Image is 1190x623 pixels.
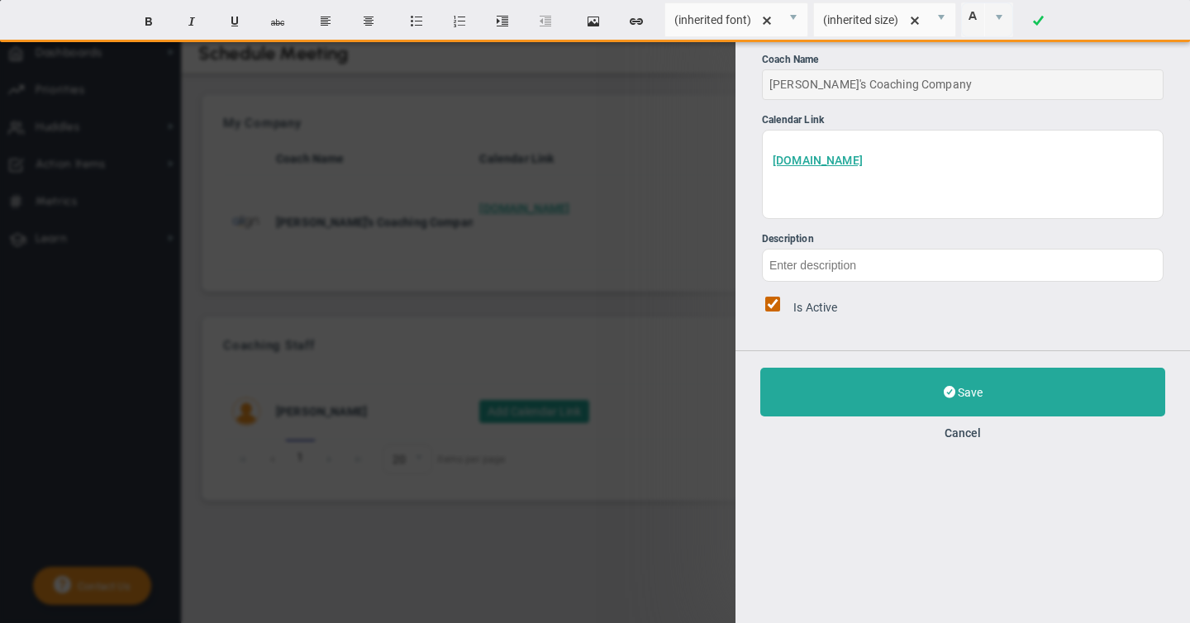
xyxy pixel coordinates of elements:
input: Font Name [665,3,779,36]
button: Save [760,368,1165,416]
input: Is Active [765,297,780,311]
div: Coach Name [762,52,1164,68]
button: Insert unordered list [397,6,436,37]
button: Italic [172,6,212,37]
span: select [779,3,807,36]
span: select [984,3,1012,36]
div: Description [762,231,1164,247]
button: Center text [349,6,388,37]
button: Strikethrough [258,6,297,37]
button: Align text left [306,6,345,37]
button: Insert hyperlink [616,6,656,37]
button: Bold [129,6,169,37]
a: [DOMAIN_NAME] [773,154,863,167]
input: Font Size [814,3,928,36]
span: Is Active [793,301,837,314]
span: Current selected color is rgba(255, 255, 255, 0) [961,2,1013,37]
a: Done! [1018,6,1058,37]
button: Underline [215,6,255,37]
span: select [927,3,955,36]
button: Indent [483,6,522,37]
span: Save [958,386,983,399]
button: Insert image [574,6,613,37]
button: Cancel [945,426,981,440]
div: [PERSON_NAME]'s Coaching Company [762,69,1164,100]
button: Insert ordered list [440,6,479,37]
input: Description [762,249,1164,282]
div: Calendar Link [762,112,1164,128]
